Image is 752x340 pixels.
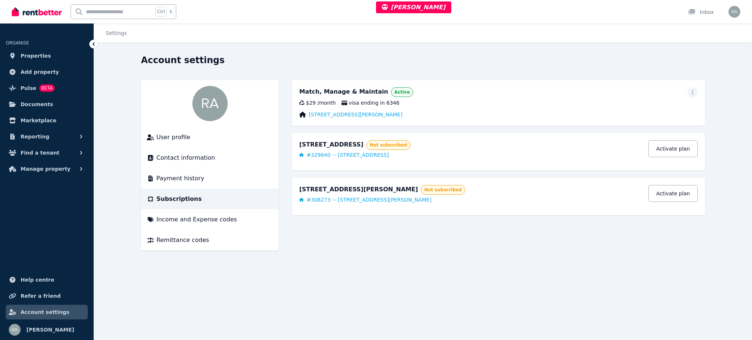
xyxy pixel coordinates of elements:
[9,324,21,336] img: Rochelle Alvarez
[382,4,445,11] span: [PERSON_NAME]
[156,153,215,162] span: Contact information
[21,116,56,125] span: Marketplace
[147,174,273,183] a: Payment history
[341,99,399,106] span: visa ending in 6346
[6,48,88,63] a: Properties
[6,162,88,176] button: Manage property
[338,196,431,203] span: [STREET_ADDRESS][PERSON_NAME]
[21,275,54,284] span: Help centre
[6,113,88,128] a: Marketplace
[6,97,88,112] a: Documents
[21,51,51,60] span: Properties
[147,195,273,203] a: Subscriptions
[192,86,228,121] img: Rochelle Alvarez
[94,23,135,43] nav: Breadcrumb
[156,215,237,224] span: Income and Expense codes
[299,151,389,159] a: #329640—[STREET_ADDRESS]
[26,325,74,334] span: [PERSON_NAME]
[155,7,167,17] span: Ctrl
[6,289,88,303] a: Refer a friend
[330,197,338,203] span: —
[6,129,88,144] button: Reporting
[424,187,462,193] span: Not subscribed
[156,195,202,203] span: Subscriptions
[6,305,88,319] a: Account settings
[39,84,55,92] span: BETA
[21,68,59,76] span: Add property
[156,174,204,183] span: Payment history
[309,111,402,118] a: [STREET_ADDRESS][PERSON_NAME]
[21,164,70,173] span: Manage property
[394,89,410,95] span: Active
[21,132,49,141] span: Reporting
[338,151,389,159] span: [STREET_ADDRESS]
[156,236,209,245] span: Remittance codes
[21,100,53,109] span: Documents
[147,236,273,245] a: Remittance codes
[648,185,698,202] a: Activate plan
[147,215,273,224] a: Income and Expense codes
[6,145,88,160] button: Find a tenant
[21,148,59,157] span: Find a tenant
[299,196,431,203] a: #308273—[STREET_ADDRESS][PERSON_NAME]
[299,99,336,106] div: $29 / month
[21,292,61,300] span: Refer a friend
[299,185,418,195] div: [STREET_ADDRESS][PERSON_NAME]
[299,87,388,97] div: Match, Manage & Maintain
[12,6,62,17] img: RentBetter
[141,54,225,66] h1: Account settings
[330,152,338,158] span: —
[648,140,698,157] a: Activate plan
[307,151,330,159] span: # 329640
[106,30,127,36] a: Settings
[6,65,88,79] a: Add property
[147,153,273,162] a: Contact information
[370,142,407,148] span: Not subscribed
[156,133,190,142] span: User profile
[170,9,172,15] span: k
[21,308,69,317] span: Account settings
[147,133,273,142] a: User profile
[21,84,36,93] span: Pulse
[6,272,88,287] a: Help centre
[299,140,364,150] div: [STREET_ADDRESS]
[6,81,88,95] a: PulseBETA
[307,196,330,203] span: # 308273
[6,40,29,46] span: ORGANISE
[688,8,714,16] div: Inbox
[728,6,740,18] img: Rochelle Alvarez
